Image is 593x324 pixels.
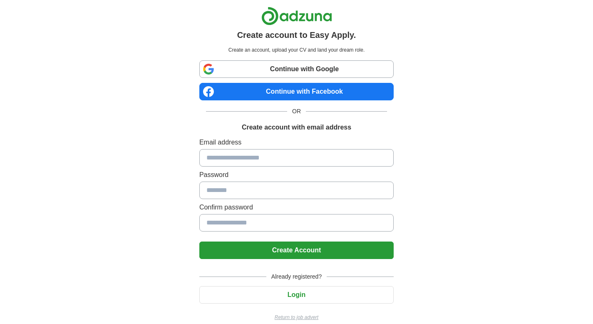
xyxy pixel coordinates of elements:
[199,83,394,100] a: Continue with Facebook
[266,272,327,281] span: Already registered?
[199,242,394,259] button: Create Account
[199,137,394,147] label: Email address
[199,291,394,298] a: Login
[287,107,306,116] span: OR
[242,122,351,132] h1: Create account with email address
[199,202,394,212] label: Confirm password
[199,286,394,304] button: Login
[199,314,394,321] a: Return to job advert
[199,60,394,78] a: Continue with Google
[237,29,356,41] h1: Create account to Easy Apply.
[261,7,332,25] img: Adzuna logo
[201,46,392,54] p: Create an account, upload your CV and land your dream role.
[199,170,394,180] label: Password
